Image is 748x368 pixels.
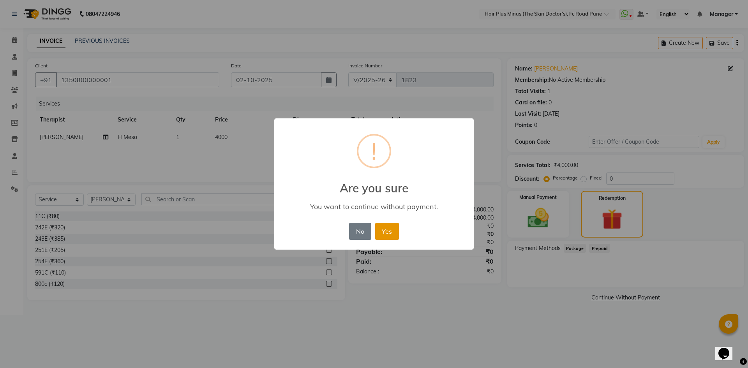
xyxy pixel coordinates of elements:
[371,136,377,167] div: !
[375,223,399,240] button: Yes
[274,172,474,195] h2: Are you sure
[286,202,462,211] div: You want to continue without payment.
[715,337,740,360] iframe: chat widget
[349,223,371,240] button: No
